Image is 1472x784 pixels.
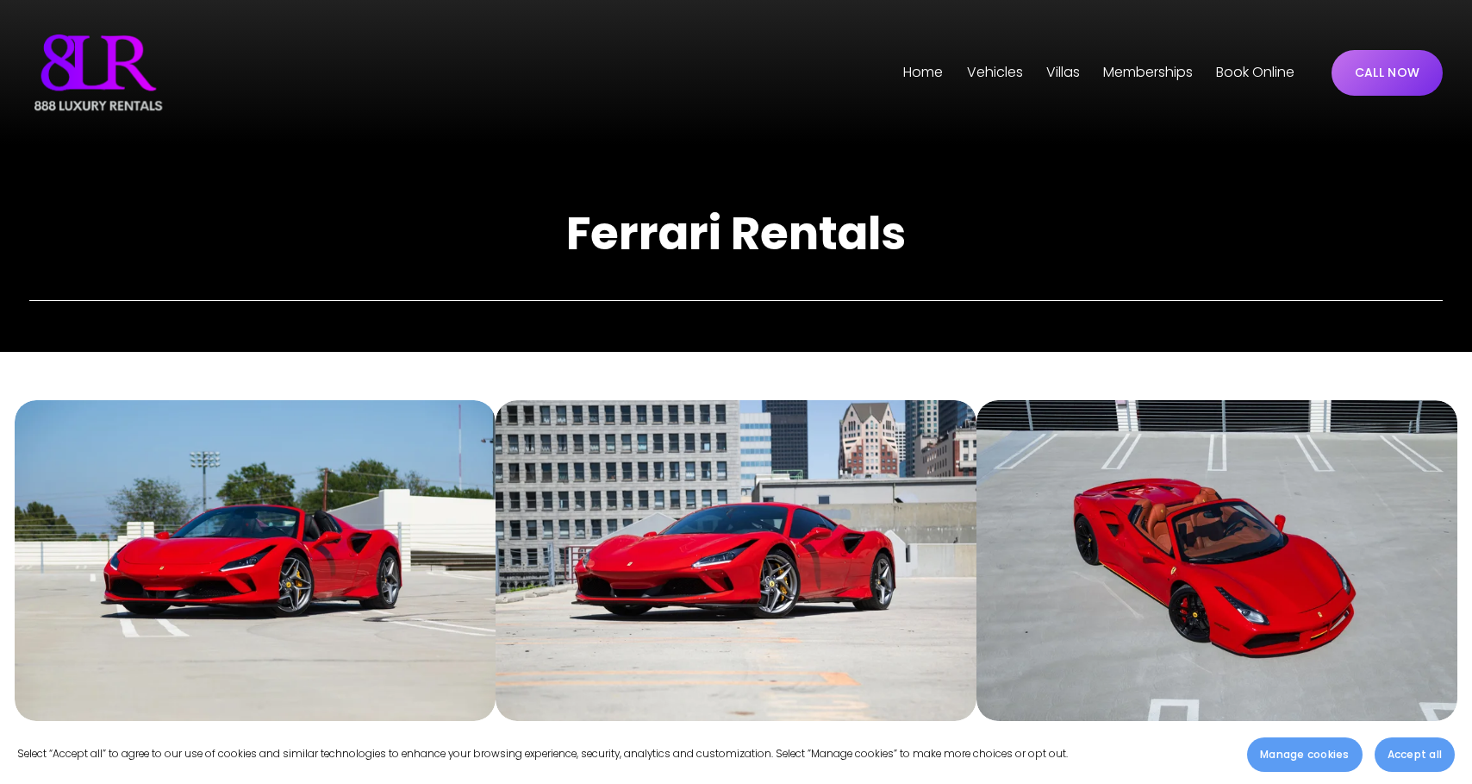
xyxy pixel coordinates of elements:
[967,60,1023,85] span: Vehicles
[566,201,906,266] strong: Ferrari Rentals
[967,59,1023,86] a: folder dropdown
[903,59,943,86] a: Home
[1103,59,1193,86] a: Memberships
[1046,60,1080,85] span: Villas
[29,29,167,116] img: Luxury Car &amp; Home Rentals For Every Occasion
[1388,747,1442,762] span: Accept all
[1216,59,1294,86] a: Book Online
[1247,737,1362,772] button: Manage cookies
[1332,50,1443,96] a: CALL NOW
[1046,59,1080,86] a: folder dropdown
[17,745,1068,763] p: Select “Accept all” to agree to our use of cookies and similar technologies to enhance your brows...
[1260,747,1349,762] span: Manage cookies
[1375,737,1455,772] button: Accept all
